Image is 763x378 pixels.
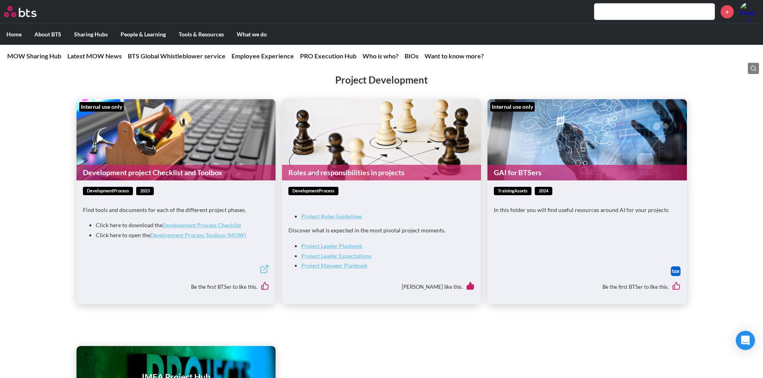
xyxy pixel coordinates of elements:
a: Development Process Toolbox (MOW) [150,232,246,238]
a: External link [260,264,269,276]
a: Development project Checklist and Toolbox [77,165,276,180]
div: Be the first BTSer to like this. [494,276,680,298]
span: 2024 [535,187,552,195]
label: Tools & Resources [172,24,230,45]
a: Project Manager Playbook [301,262,368,269]
span: trainingAssets [494,187,531,195]
span: developmentProcess [288,187,338,195]
a: Who is who? [362,52,399,60]
a: BTS Global Whistleblower service [128,52,225,60]
a: Project Leader Playbook [301,242,362,249]
img: Pablo Buffa di perrero [740,2,759,21]
div: Be the first BTSer to like this. [83,276,269,298]
img: Box logo [671,266,680,276]
span: developmentProcess [83,187,133,195]
a: Profile [740,2,759,21]
li: Click here to download the [96,221,263,229]
a: Want to know more? [425,52,484,60]
div: Open Intercom Messenger [736,331,755,350]
label: About BTS [28,24,68,45]
a: Project Roles Guidelines [301,213,362,220]
a: PRO Execution Hub [300,52,356,60]
p: Find tools and documents for each of the different project phases. [83,206,269,214]
div: [PERSON_NAME] like this. [288,276,475,298]
a: GAI for BTSers [487,165,686,180]
a: MOW Sharing Hub [7,52,61,60]
div: Internal use only [79,102,124,112]
label: What we do [230,24,273,45]
div: Internal use only [490,102,535,112]
p: Discover what is expected in the most pivotal project moments. [288,226,475,234]
a: BIOs [405,52,419,60]
p: In this folder you will find useful resources around AI for your projects [494,206,680,214]
label: Sharing Hubs [68,24,114,45]
li: Click here to open the [96,231,263,239]
a: Roles and responsibilities in projects [282,165,481,180]
a: Download file from Box [671,266,680,276]
a: Employee Experience [232,52,294,60]
a: Project Leader Expectations [301,252,371,259]
a: Development Process Checklist [163,222,241,228]
a: Go home [4,6,51,17]
a: Latest MOW News [67,52,122,60]
span: 2023 [136,187,154,195]
img: BTS Logo [4,6,36,17]
a: + [721,5,734,18]
label: People & Learning [114,24,172,45]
